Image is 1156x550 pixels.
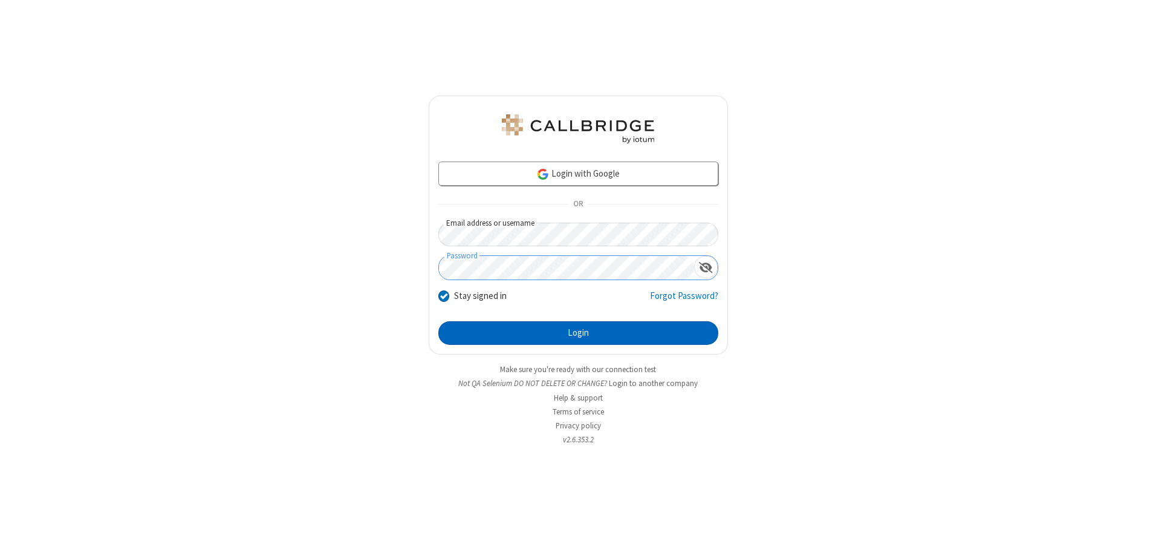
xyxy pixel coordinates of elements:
button: Login to another company [609,378,698,389]
input: Password [439,256,694,280]
img: google-icon.png [536,168,550,181]
img: QA Selenium DO NOT DELETE OR CHANGE [499,114,657,143]
a: Make sure you're ready with our connection test [500,364,656,375]
li: v2.6.353.2 [429,434,728,445]
label: Stay signed in [454,289,507,303]
div: Show password [694,256,718,278]
span: OR [568,196,588,213]
a: Forgot Password? [650,289,718,312]
a: Privacy policy [556,421,601,431]
input: Email address or username [438,223,718,246]
li: Not QA Selenium DO NOT DELETE OR CHANGE? [429,378,728,389]
button: Login [438,321,718,345]
a: Terms of service [553,407,604,417]
a: Help & support [554,393,603,403]
a: Login with Google [438,162,718,186]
